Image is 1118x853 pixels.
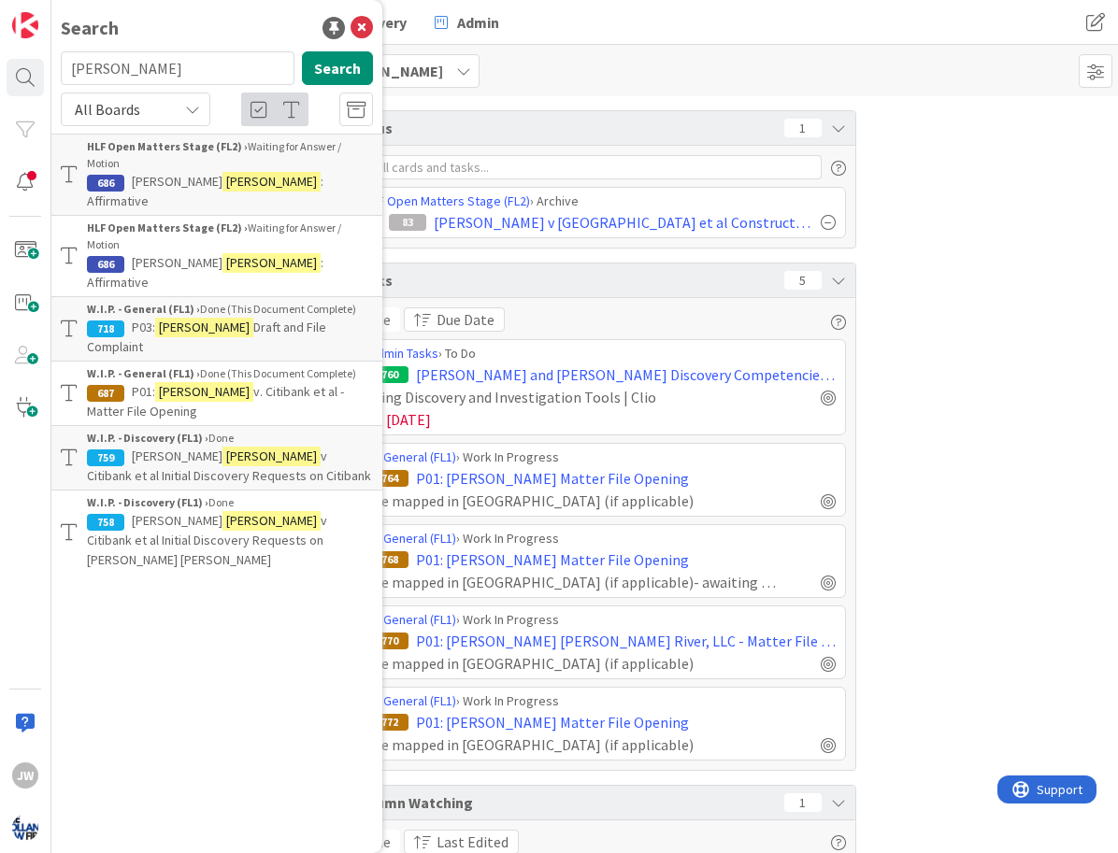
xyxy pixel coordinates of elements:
b: W.I.P. - Discovery (FL1) › [87,431,208,445]
div: Done [87,430,373,447]
span: Support [39,3,85,25]
span: All Boards [75,100,140,119]
div: 83 [389,214,426,231]
b: W.I.P. - Discovery (FL1) › [87,495,208,509]
b: W.I.P. - General (FL1) › [87,302,200,316]
div: 686 [87,175,124,192]
span: P03: [132,319,155,335]
div: › Work In Progress [347,529,836,548]
mark: [PERSON_NAME] [222,447,321,466]
div: › Work In Progress [347,691,836,711]
div: Done (This Document Complete) [87,301,373,318]
a: W.I.P. - General (FL1) [347,611,456,628]
div: 760 [371,366,408,383]
span: Column Watching [352,791,775,814]
mark: [PERSON_NAME] [222,172,321,192]
span: [PERSON_NAME] [132,512,222,529]
div: 770 [371,633,408,649]
span: Focus [352,117,769,139]
div: 718 [87,320,124,337]
span: [PERSON_NAME] and [PERSON_NAME] Discovery Competencies training (one hour) [416,363,836,386]
a: HLF Open Matters Stage (FL2) [365,192,530,209]
span: P01: [PERSON_NAME] Matter File Opening [416,548,689,571]
div: Waiting for Answer / Motion [87,220,373,253]
div: File mapped in [GEOGRAPHIC_DATA] (if applicable)- awaiting to be entered into case [365,571,780,593]
mark: [PERSON_NAME] [222,511,321,531]
a: W.I.P. - General (FL1) [347,530,456,547]
div: Waiting for Answer / Motion [87,138,373,172]
button: Search [302,51,373,85]
div: 1 [784,793,822,812]
div: › Archive [365,192,836,211]
a: W.I.P. - Discovery (FL1) ›Done759[PERSON_NAME][PERSON_NAME]v Citibank et al Initial Discovery Req... [51,425,382,490]
button: Due Date [404,307,505,332]
b: HLF Open Matters Stage (FL2) › [87,139,248,153]
div: 772 [371,714,408,731]
div: File mapped in [GEOGRAPHIC_DATA] (if applicable) [365,490,750,512]
b: W.I.P. - General (FL1) › [87,366,200,380]
span: [PERSON_NAME] [132,448,222,464]
div: Done [87,494,373,511]
b: HLF Open Matters Stage (FL2) › [87,220,248,235]
img: avatar [12,815,38,841]
mark: [PERSON_NAME] [222,253,321,273]
span: Admin [457,11,499,34]
div: 764 [371,470,408,487]
div: Using Discovery and Investigation Tools | Clio [365,386,731,408]
a: HLF Admin Tasks [347,345,438,362]
div: 759 [87,449,124,466]
div: Done (This Document Complete) [87,365,373,382]
span: [PERSON_NAME] [132,173,222,190]
div: Search [61,14,119,42]
span: [PERSON_NAME] v [GEOGRAPHIC_DATA] et al Construction Defect Cases [434,211,813,234]
div: 758 [87,514,124,531]
div: 768 [371,551,408,568]
div: › To Do [347,344,836,363]
span: P01: [PERSON_NAME] Matter File Opening [416,711,689,733]
mark: [PERSON_NAME] [155,382,253,402]
input: Search for title... [61,51,294,85]
a: Admin [423,6,510,39]
span: Tasks [352,269,775,291]
span: P01: [PERSON_NAME] Matter File Opening [416,467,689,490]
input: Search all cards and tasks... [324,155,822,179]
span: Due Date [437,308,494,331]
span: Last Edited [437,831,509,853]
a: W.I.P. - General (FL1) [347,692,456,709]
mark: [PERSON_NAME] [155,318,253,337]
a: W.I.P. - General (FL1) ›Done (This Document Complete)687P01:[PERSON_NAME]v. Citibank et al - Matt... [51,362,382,425]
a: HLF Open Matters Stage (FL2) ›Waiting for Answer / Motion686[PERSON_NAME][PERSON_NAME]: Affirmative [51,216,382,296]
span: P01: [PERSON_NAME] [PERSON_NAME] River, LLC - Matter File Opening [416,630,836,652]
div: › Work In Progress [347,610,836,630]
div: 1 [784,119,822,137]
div: JW [12,762,38,789]
a: HLF Open Matters Stage (FL2) ›Waiting for Answer / Motion686[PERSON_NAME][PERSON_NAME]: Affirmative [51,134,382,216]
a: W.I.P. - General (FL1) ›Done (This Document Complete)718P03:[PERSON_NAME]Draft and File Complaint [51,296,382,362]
span: v Citibank et al Initial Discovery Requests on [PERSON_NAME] [PERSON_NAME] [87,512,327,568]
span: [PERSON_NAME] [330,60,443,82]
span: [PERSON_NAME] [132,254,222,271]
div: File mapped in [GEOGRAPHIC_DATA] (if applicable) [365,652,750,675]
div: [DATE] [365,408,836,431]
div: › Work In Progress [347,448,836,467]
div: 5 [784,271,822,290]
div: 686 [87,256,124,273]
a: W.I.P. - General (FL1) [347,448,456,465]
div: File mapped in [GEOGRAPHIC_DATA] (if applicable) [365,733,750,756]
a: W.I.P. - Discovery (FL1) ›Done758[PERSON_NAME][PERSON_NAME]v Citibank et al Initial Discovery Req... [51,490,382,574]
div: 687 [87,385,124,402]
span: P01: [132,383,155,400]
img: Visit kanbanzone.com [12,12,38,38]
